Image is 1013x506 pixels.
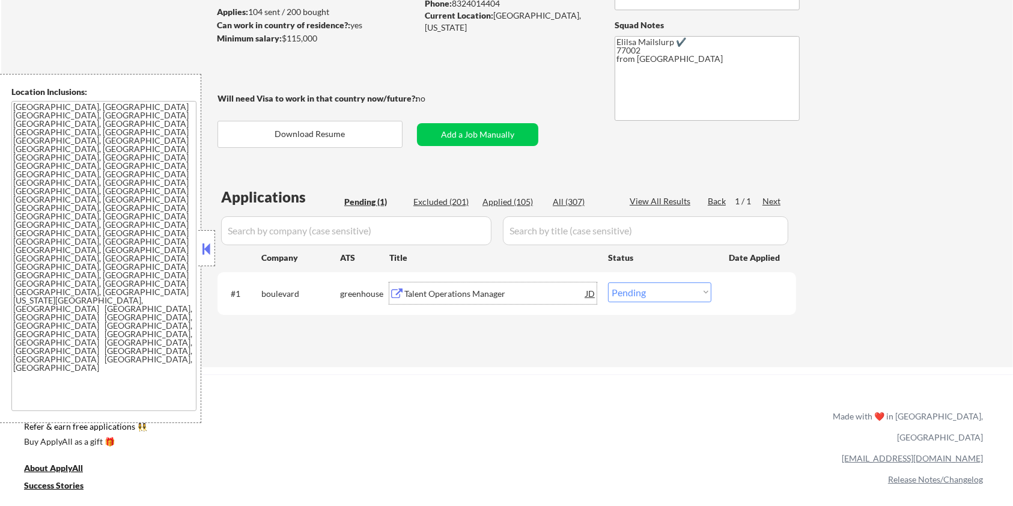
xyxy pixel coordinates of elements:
[11,86,196,98] div: Location Inclusions:
[735,195,762,207] div: 1 / 1
[608,246,711,268] div: Status
[404,288,586,300] div: Talent Operations Manager
[630,195,694,207] div: View All Results
[24,422,582,435] a: Refer & earn free applications 👯‍♀️
[261,288,340,300] div: boulevard
[231,288,252,300] div: #1
[585,282,597,304] div: JD
[340,288,389,300] div: greenhouse
[24,479,100,494] a: Success Stories
[217,6,417,18] div: 104 sent / 200 bought
[217,33,282,43] strong: Minimum salary:
[24,435,144,450] a: Buy ApplyAll as a gift 🎁
[344,196,404,208] div: Pending (1)
[413,196,473,208] div: Excluded (201)
[503,216,788,245] input: Search by title (case sensitive)
[416,93,450,105] div: no
[340,252,389,264] div: ATS
[218,93,418,103] strong: Will need Visa to work in that country now/future?:
[828,406,983,448] div: Made with ❤️ in [GEOGRAPHIC_DATA], [GEOGRAPHIC_DATA]
[24,463,83,473] u: About ApplyAll
[425,10,595,33] div: [GEOGRAPHIC_DATA], [US_STATE]
[24,462,100,477] a: About ApplyAll
[217,20,350,30] strong: Can work in country of residence?:
[482,196,543,208] div: Applied (105)
[389,252,597,264] div: Title
[762,195,782,207] div: Next
[217,7,248,17] strong: Applies:
[221,190,340,204] div: Applications
[217,32,417,44] div: $115,000
[217,19,413,31] div: yes
[553,196,613,208] div: All (307)
[708,195,727,207] div: Back
[24,437,144,446] div: Buy ApplyAll as a gift 🎁
[729,252,782,264] div: Date Applied
[417,123,538,146] button: Add a Job Manually
[888,474,983,484] a: Release Notes/Changelog
[842,453,983,463] a: [EMAIL_ADDRESS][DOMAIN_NAME]
[218,121,403,148] button: Download Resume
[221,216,491,245] input: Search by company (case sensitive)
[425,10,493,20] strong: Current Location:
[24,480,84,490] u: Success Stories
[615,19,800,31] div: Squad Notes
[261,252,340,264] div: Company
